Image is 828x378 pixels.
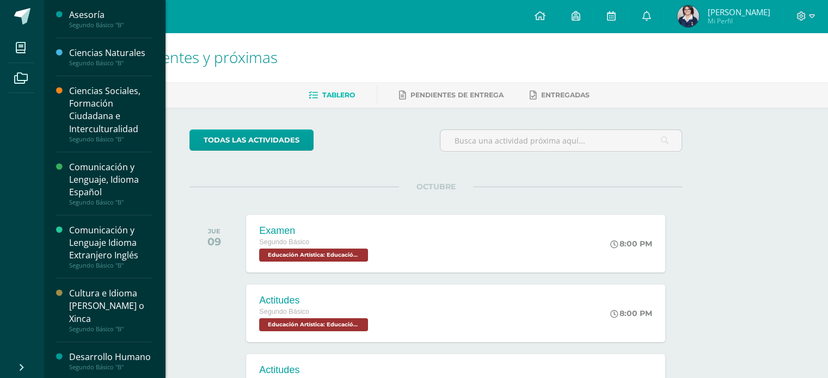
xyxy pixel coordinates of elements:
[69,224,152,262] div: Comunicación y Lenguaje Idioma Extranjero Inglés
[69,325,152,333] div: Segundo Básico "B"
[399,86,504,104] a: Pendientes de entrega
[530,86,590,104] a: Entregadas
[207,235,221,248] div: 09
[69,351,152,363] div: Desarrollo Humano
[707,16,770,26] span: Mi Perfil
[69,351,152,371] a: Desarrollo HumanoSegundo Básico "B"
[677,5,699,27] img: cf3007ae653add197d8eb2901e7c9666.png
[259,364,364,376] div: Actitudes
[69,161,152,199] div: Comunicación y Lenguaje, Idioma Español
[69,47,152,59] div: Ciencias Naturales
[57,47,278,67] span: Actividades recientes y próximas
[69,59,152,67] div: Segundo Básico "B"
[541,91,590,99] span: Entregadas
[69,287,152,332] a: Cultura e Idioma [PERSON_NAME] o XincaSegundo Básico "B"
[322,91,355,99] span: Tablero
[399,182,473,191] span: OCTUBRE
[69,135,152,143] div: Segundo Básico "B"
[69,85,152,142] a: Ciencias Sociales, Formación Ciudadana e InterculturalidadSegundo Básico "B"
[69,363,152,371] div: Segundo Básico "B"
[259,308,309,315] span: Segundo Básico
[69,161,152,206] a: Comunicación y Lenguaje, Idioma EspañolSegundo Básico "B"
[610,308,652,318] div: 8:00 PM
[259,295,371,306] div: Actitudes
[259,225,371,237] div: Examen
[410,91,504,99] span: Pendientes de entrega
[207,227,221,235] div: JUE
[69,21,152,29] div: Segundo Básico "B"
[69,224,152,269] a: Comunicación y Lenguaje Idioma Extranjero InglésSegundo Básico "B"
[69,199,152,206] div: Segundo Básico "B"
[259,318,368,331] span: Educación Artística: Educación Musical 'B'
[259,238,309,246] span: Segundo Básico
[69,287,152,325] div: Cultura e Idioma [PERSON_NAME] o Xinca
[440,130,682,151] input: Busca una actividad próxima aquí...
[69,9,152,29] a: AsesoríaSegundo Básico "B"
[610,239,652,249] div: 8:00 PM
[189,129,314,151] a: todas las Actividades
[69,85,152,135] div: Ciencias Sociales, Formación Ciudadana e Interculturalidad
[69,9,152,21] div: Asesoría
[259,249,368,262] span: Educación Artística: Educación Musical 'B'
[707,7,770,17] span: [PERSON_NAME]
[309,86,355,104] a: Tablero
[69,47,152,67] a: Ciencias NaturalesSegundo Básico "B"
[69,262,152,269] div: Segundo Básico "B"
